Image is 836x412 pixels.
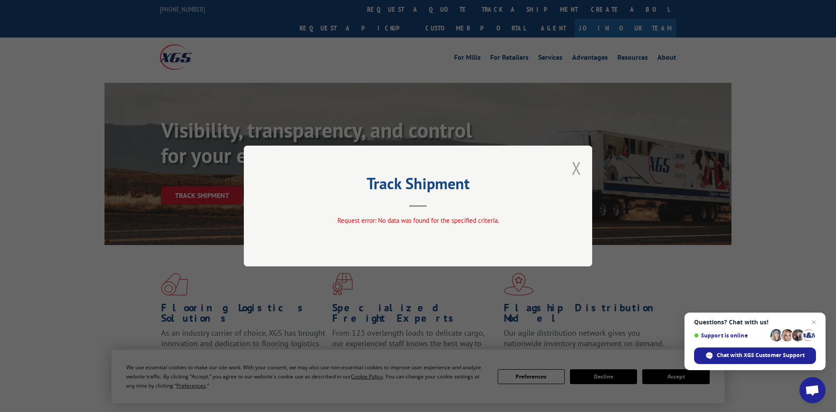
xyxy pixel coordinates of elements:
[337,216,499,225] span: Request error: No data was found for the specified criteria.
[287,177,549,194] h2: Track Shipment
[694,319,816,326] span: Questions? Chat with us!
[694,347,816,364] div: Chat with XGS Customer Support
[809,317,819,327] span: Close chat
[717,351,805,359] span: Chat with XGS Customer Support
[572,157,581,180] button: Close modal
[799,377,826,403] div: Open chat
[694,332,767,339] span: Support is online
